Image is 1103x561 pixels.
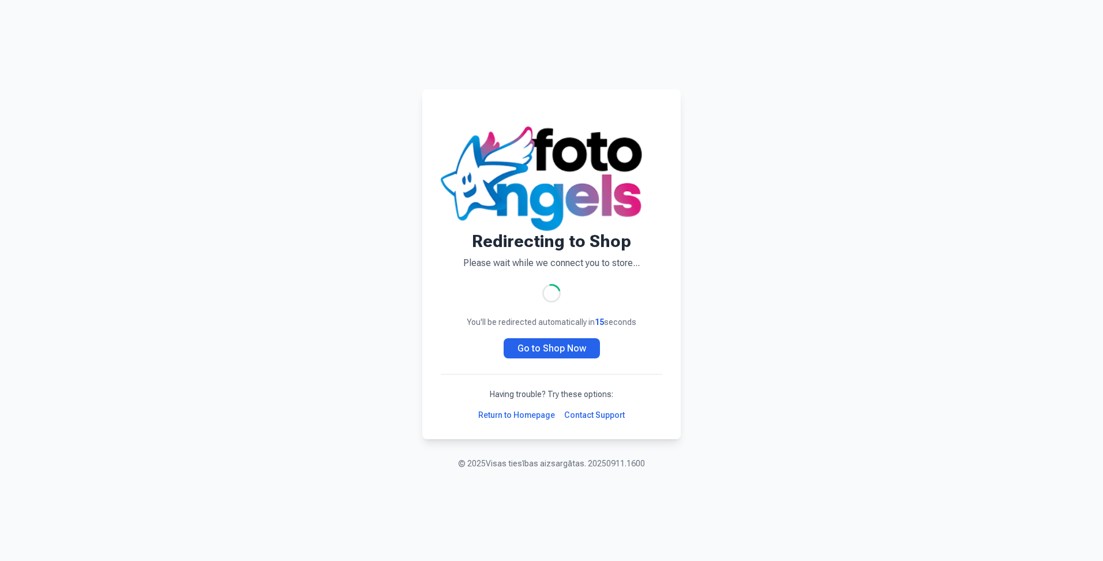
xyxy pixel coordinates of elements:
a: Return to Homepage [478,409,555,421]
span: 15 [595,317,604,327]
p: Having trouble? Try these options: [441,388,662,400]
a: Go to Shop Now [504,338,600,358]
a: Contact Support [564,409,625,421]
h1: Redirecting to Shop [441,231,662,252]
p: © 2025 Visas tiesības aizsargātas. 20250911.1600 [458,458,645,469]
p: You'll be redirected automatically in seconds [441,316,662,328]
p: Please wait while we connect you to store... [441,256,662,270]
